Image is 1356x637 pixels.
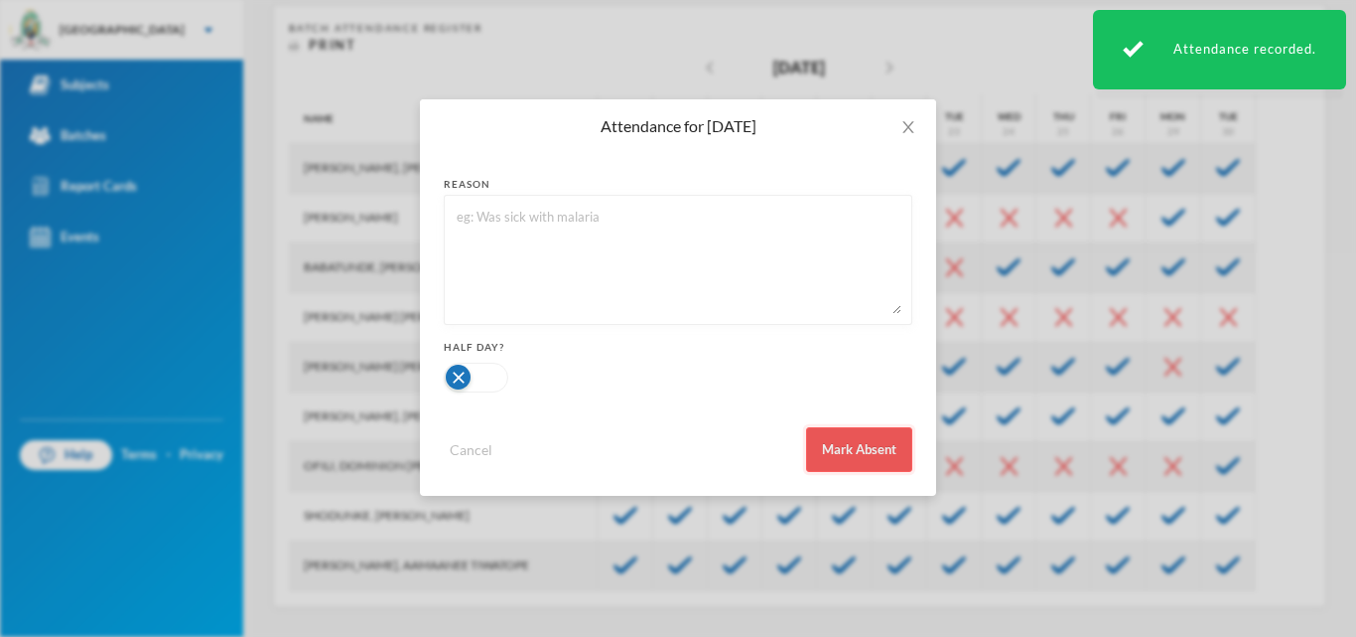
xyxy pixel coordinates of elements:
button: Close [881,99,936,155]
div: reason [444,177,912,192]
div: Attendance recorded. [1093,10,1346,89]
i: icon: close [900,119,916,135]
div: Attendance for [DATE] [444,115,912,137]
button: Mark Absent [806,427,912,472]
div: Half Day? [444,340,912,355]
button: Cancel [444,438,498,461]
